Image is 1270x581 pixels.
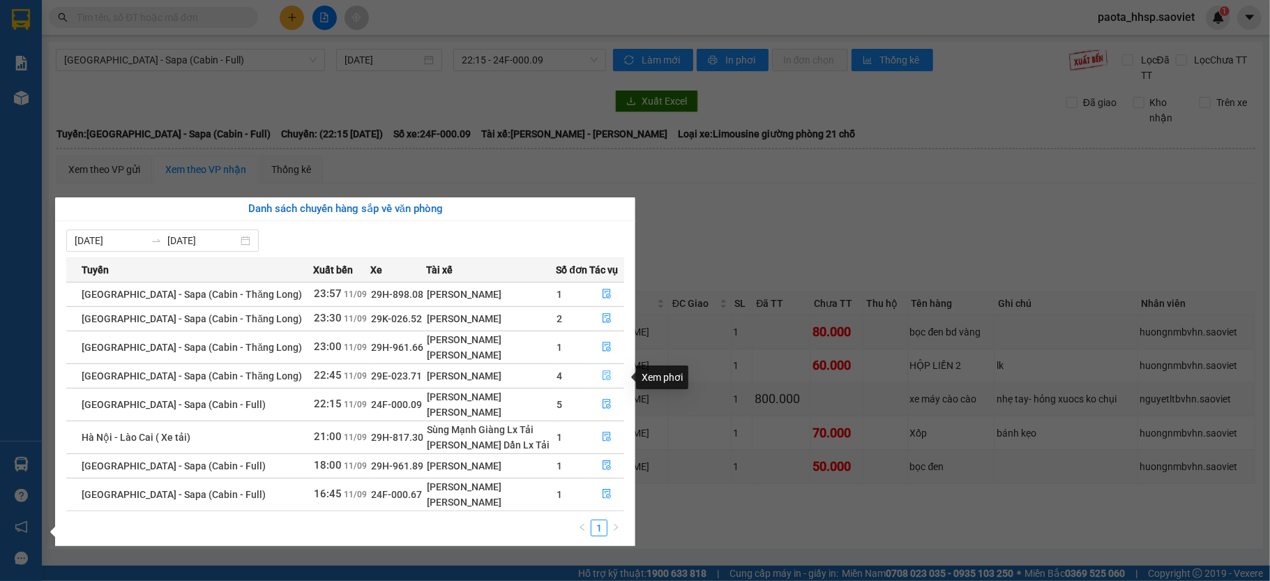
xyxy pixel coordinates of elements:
[590,393,623,416] button: file-done
[590,365,623,387] button: file-done
[66,201,624,218] div: Danh sách chuyến hàng sắp về văn phòng
[344,400,367,409] span: 11/09
[590,426,623,448] button: file-done
[370,262,382,278] span: Xe
[82,262,109,278] span: Tuyến
[151,235,162,246] span: to
[427,368,555,384] div: [PERSON_NAME]
[427,287,555,302] div: [PERSON_NAME]
[574,520,591,536] button: left
[590,483,623,506] button: file-done
[82,399,266,410] span: [GEOGRAPHIC_DATA] - Sapa (Cabin - Full)
[371,313,422,324] span: 29K-026.52
[602,460,612,471] span: file-done
[427,479,555,495] div: [PERSON_NAME]
[427,422,555,437] div: Sùng Mạnh Giàng Lx Tải
[344,342,367,352] span: 11/09
[557,489,562,500] span: 1
[75,233,145,248] input: Từ ngày
[602,370,612,382] span: file-done
[371,489,422,500] span: 24F-000.67
[590,308,623,330] button: file-done
[427,458,555,474] div: [PERSON_NAME]
[602,432,612,443] span: file-done
[427,405,555,420] div: [PERSON_NAME]
[589,262,618,278] span: Tác vụ
[557,399,562,410] span: 5
[371,460,423,471] span: 29H-961.89
[344,461,367,471] span: 11/09
[167,233,238,248] input: Đến ngày
[636,365,688,389] div: Xem phơi
[427,347,555,363] div: [PERSON_NAME]
[590,283,623,305] button: file-done
[371,342,423,353] span: 29H-961.66
[602,489,612,500] span: file-done
[578,523,587,531] span: left
[82,460,266,471] span: [GEOGRAPHIC_DATA] - Sapa (Cabin - Full)
[590,336,623,359] button: file-done
[602,342,612,353] span: file-done
[314,398,342,410] span: 22:15
[426,262,453,278] span: Tài xế
[314,430,342,443] span: 21:00
[371,399,422,410] span: 24F-000.09
[557,370,562,382] span: 4
[574,520,591,536] li: Previous Page
[427,437,555,453] div: [PERSON_NAME] Dần Lx Tải
[371,289,423,300] span: 29H-898.08
[82,370,302,382] span: [GEOGRAPHIC_DATA] - Sapa (Cabin - Thăng Long)
[344,490,367,499] span: 11/09
[314,488,342,500] span: 16:45
[82,489,266,500] span: [GEOGRAPHIC_DATA] - Sapa (Cabin - Full)
[314,340,342,353] span: 23:00
[371,370,422,382] span: 29E-023.71
[607,520,624,536] li: Next Page
[427,389,555,405] div: [PERSON_NAME]
[557,289,562,300] span: 1
[427,495,555,510] div: [PERSON_NAME]
[557,342,562,353] span: 1
[557,313,562,324] span: 2
[612,523,620,531] span: right
[602,399,612,410] span: file-done
[590,455,623,477] button: file-done
[344,314,367,324] span: 11/09
[557,460,562,471] span: 1
[344,371,367,381] span: 11/09
[557,432,562,443] span: 1
[602,313,612,324] span: file-done
[314,312,342,324] span: 23:30
[313,262,353,278] span: Xuất bến
[82,313,302,324] span: [GEOGRAPHIC_DATA] - Sapa (Cabin - Thăng Long)
[82,342,302,353] span: [GEOGRAPHIC_DATA] - Sapa (Cabin - Thăng Long)
[314,287,342,300] span: 23:57
[344,289,367,299] span: 11/09
[602,289,612,300] span: file-done
[371,432,423,443] span: 29H-817.30
[82,289,302,300] span: [GEOGRAPHIC_DATA] - Sapa (Cabin - Thăng Long)
[427,332,555,347] div: [PERSON_NAME]
[314,459,342,471] span: 18:00
[314,369,342,382] span: 22:45
[427,311,555,326] div: [PERSON_NAME]
[591,520,607,536] li: 1
[607,520,624,536] button: right
[344,432,367,442] span: 11/09
[591,520,607,536] a: 1
[556,262,587,278] span: Số đơn
[151,235,162,246] span: swap-right
[82,432,190,443] span: Hà Nội - Lào Cai ( Xe tải)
